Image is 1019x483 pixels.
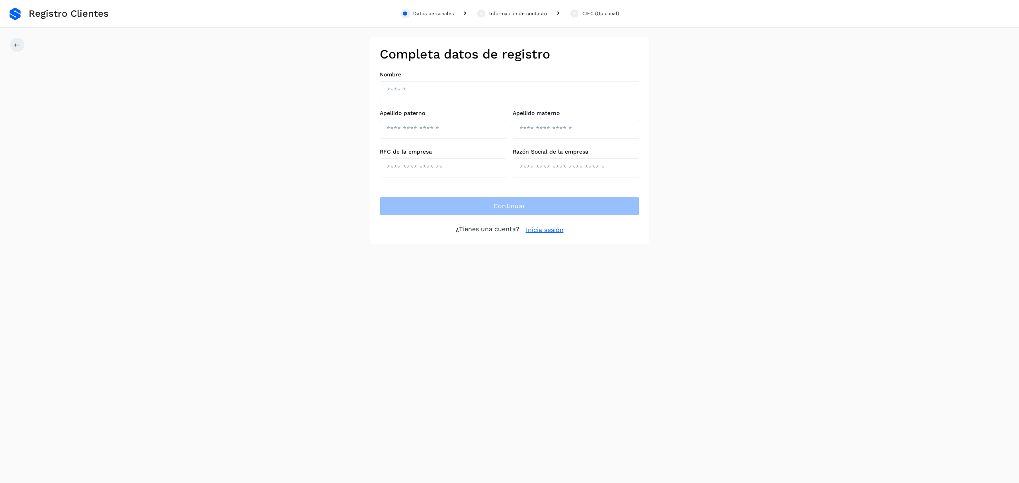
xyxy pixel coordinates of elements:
h2: Completa datos de registro [380,47,639,62]
label: Apellido materno [513,110,639,117]
label: Apellido paterno [380,110,506,117]
a: Inicia sesión [526,225,564,235]
label: RFC de la empresa [380,148,506,155]
div: CIEC (Opcional) [582,10,619,17]
div: Información de contacto [489,10,547,17]
span: Continuar [494,202,526,210]
button: Continuar [380,197,639,216]
label: Razón Social de la empresa [513,148,639,155]
div: Datos personales [413,10,454,17]
span: Registro Clientes [29,8,109,19]
label: Nombre [380,71,639,78]
p: ¿Tienes una cuenta? [456,225,519,235]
